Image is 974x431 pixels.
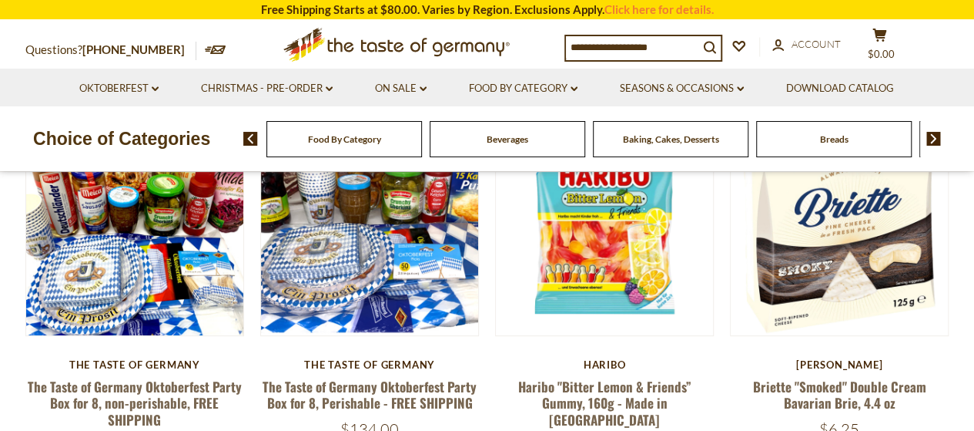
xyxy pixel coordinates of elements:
[926,132,941,146] img: next arrow
[623,133,719,145] a: Baking, Cakes, Desserts
[469,80,577,97] a: Food By Category
[620,80,744,97] a: Seasons & Occasions
[25,40,196,60] p: Questions?
[495,359,715,371] div: Haribo
[753,377,926,412] a: Briette "Smoked" Double Cream Bavarian Brie, 4.4 oz
[260,359,480,371] div: The Taste of Germany
[487,133,528,145] a: Beverages
[604,2,714,16] a: Click here for details.
[820,133,848,145] a: Breads
[25,359,245,371] div: The Taste of Germany
[730,359,949,371] div: [PERSON_NAME]
[82,42,185,56] a: [PHONE_NUMBER]
[263,377,477,412] a: The Taste of Germany Oktoberfest Party Box for 8, Perishable - FREE SHIPPING
[857,28,903,66] button: $0.00
[518,377,691,429] a: Haribo "Bitter Lemon & Friends” Gummy, 160g - Made in [GEOGRAPHIC_DATA]
[731,117,949,335] img: Briette "Smoked" Double Cream Bavarian Brie, 4.4 oz
[201,80,333,97] a: Christmas - PRE-ORDER
[261,117,479,335] img: The Taste of Germany Oktoberfest Party Box for 8, Perishable - FREE SHIPPING
[28,377,242,429] a: The Taste of Germany Oktoberfest Party Box for 8, non-perishable, FREE SHIPPING
[786,80,894,97] a: Download Catalog
[792,38,841,50] span: Account
[375,80,427,97] a: On Sale
[308,133,381,145] a: Food By Category
[868,48,895,60] span: $0.00
[496,117,714,335] img: Haribo "Bitter Lemon & Friends” Gummy, 160g - Made in Germany
[79,80,159,97] a: Oktoberfest
[243,132,258,146] img: previous arrow
[26,117,244,335] img: The Taste of Germany Oktoberfest Party Box for 8, non-perishable, FREE SHIPPING
[772,36,841,53] a: Account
